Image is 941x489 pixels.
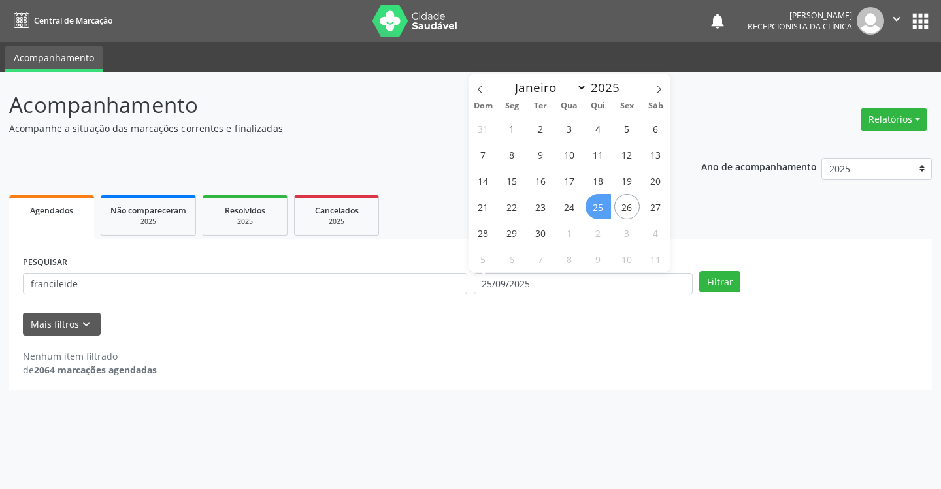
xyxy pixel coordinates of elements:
[470,220,496,245] span: Setembro 28, 2025
[748,21,852,32] span: Recepcionista da clínica
[470,246,496,272] span: Outubro 5, 2025
[586,168,611,193] span: Setembro 18, 2025
[889,12,904,26] i: 
[555,102,584,110] span: Qua
[315,205,359,216] span: Cancelados
[526,102,555,110] span: Ter
[470,116,496,141] span: Agosto 31, 2025
[586,194,611,219] span: Setembro 25, 2025
[499,116,525,141] span: Setembro 1, 2025
[23,253,67,273] label: PESQUISAR
[643,194,669,219] span: Setembro 27, 2025
[528,220,553,245] span: Setembro 30, 2025
[499,194,525,219] span: Setembro 22, 2025
[748,10,852,21] div: [PERSON_NAME]
[586,220,611,245] span: Outubro 2, 2025
[528,116,553,141] span: Setembro 2, 2025
[643,116,669,141] span: Setembro 6, 2025
[304,217,369,227] div: 2025
[557,246,582,272] span: Outubro 8, 2025
[586,142,611,167] span: Setembro 11, 2025
[110,205,186,216] span: Não compareceram
[23,313,101,336] button: Mais filtroskeyboard_arrow_down
[528,194,553,219] span: Setembro 23, 2025
[499,168,525,193] span: Setembro 15, 2025
[528,246,553,272] span: Outubro 7, 2025
[586,246,611,272] span: Outubro 9, 2025
[110,217,186,227] div: 2025
[557,116,582,141] span: Setembro 3, 2025
[614,220,640,245] span: Outubro 3, 2025
[643,246,669,272] span: Outubro 11, 2025
[23,349,157,363] div: Nenhum item filtrado
[499,246,525,272] span: Outubro 6, 2025
[470,142,496,167] span: Setembro 7, 2025
[509,78,587,97] select: Month
[469,102,498,110] span: Dom
[497,102,526,110] span: Seg
[23,273,467,295] input: Nome, CNS
[470,194,496,219] span: Setembro 21, 2025
[557,220,582,245] span: Outubro 1, 2025
[9,89,655,121] p: Acompanhamento
[701,158,817,174] p: Ano de acompanhamento
[614,246,640,272] span: Outubro 10, 2025
[708,12,727,30] button: notifications
[861,108,927,131] button: Relatórios
[225,205,265,216] span: Resolvidos
[643,168,669,193] span: Setembro 20, 2025
[557,142,582,167] span: Setembro 10, 2025
[528,142,553,167] span: Setembro 9, 2025
[614,142,640,167] span: Setembro 12, 2025
[23,363,157,377] div: de
[499,220,525,245] span: Setembro 29, 2025
[557,168,582,193] span: Setembro 17, 2025
[9,10,112,31] a: Central de Marcação
[614,168,640,193] span: Setembro 19, 2025
[499,142,525,167] span: Setembro 8, 2025
[584,102,612,110] span: Qui
[587,79,630,96] input: Year
[614,116,640,141] span: Setembro 5, 2025
[699,271,740,293] button: Filtrar
[557,194,582,219] span: Setembro 24, 2025
[30,205,73,216] span: Agendados
[470,168,496,193] span: Setembro 14, 2025
[586,116,611,141] span: Setembro 4, 2025
[34,15,112,26] span: Central de Marcação
[212,217,278,227] div: 2025
[34,364,157,376] strong: 2064 marcações agendadas
[79,317,93,332] i: keyboard_arrow_down
[909,10,932,33] button: apps
[528,168,553,193] span: Setembro 16, 2025
[5,46,103,72] a: Acompanhamento
[612,102,641,110] span: Sex
[474,273,693,295] input: Selecione um intervalo
[643,220,669,245] span: Outubro 4, 2025
[9,121,655,135] p: Acompanhe a situação das marcações correntes e finalizadas
[641,102,670,110] span: Sáb
[884,7,909,35] button: 
[614,194,640,219] span: Setembro 26, 2025
[643,142,669,167] span: Setembro 13, 2025
[857,7,884,35] img: img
